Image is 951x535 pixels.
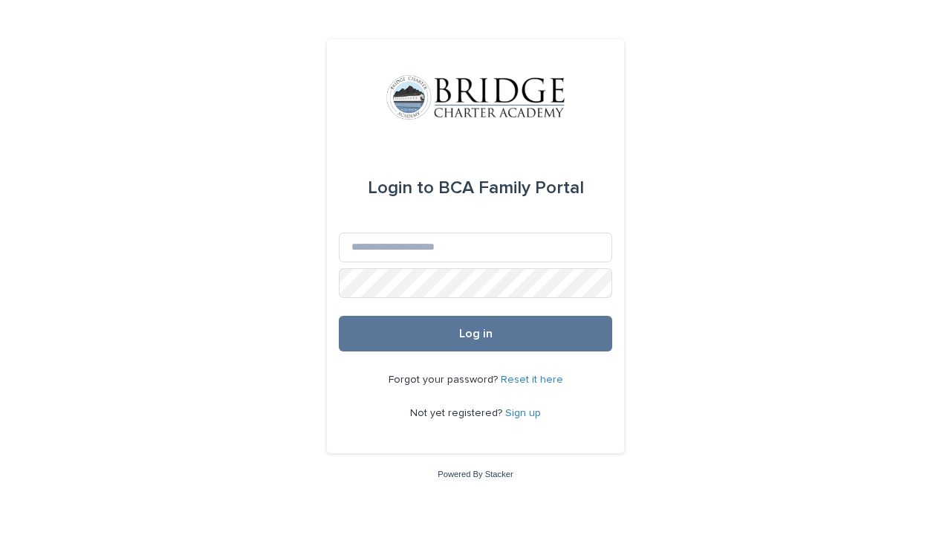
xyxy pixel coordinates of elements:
[459,328,493,340] span: Log in
[368,179,434,197] span: Login to
[368,167,584,209] div: BCA Family Portal
[438,470,513,479] a: Powered By Stacker
[386,75,565,120] img: V1C1m3IdTEidaUdm9Hs0
[501,374,563,385] a: Reset it here
[389,374,501,385] span: Forgot your password?
[505,408,541,418] a: Sign up
[410,408,505,418] span: Not yet registered?
[339,316,612,351] button: Log in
